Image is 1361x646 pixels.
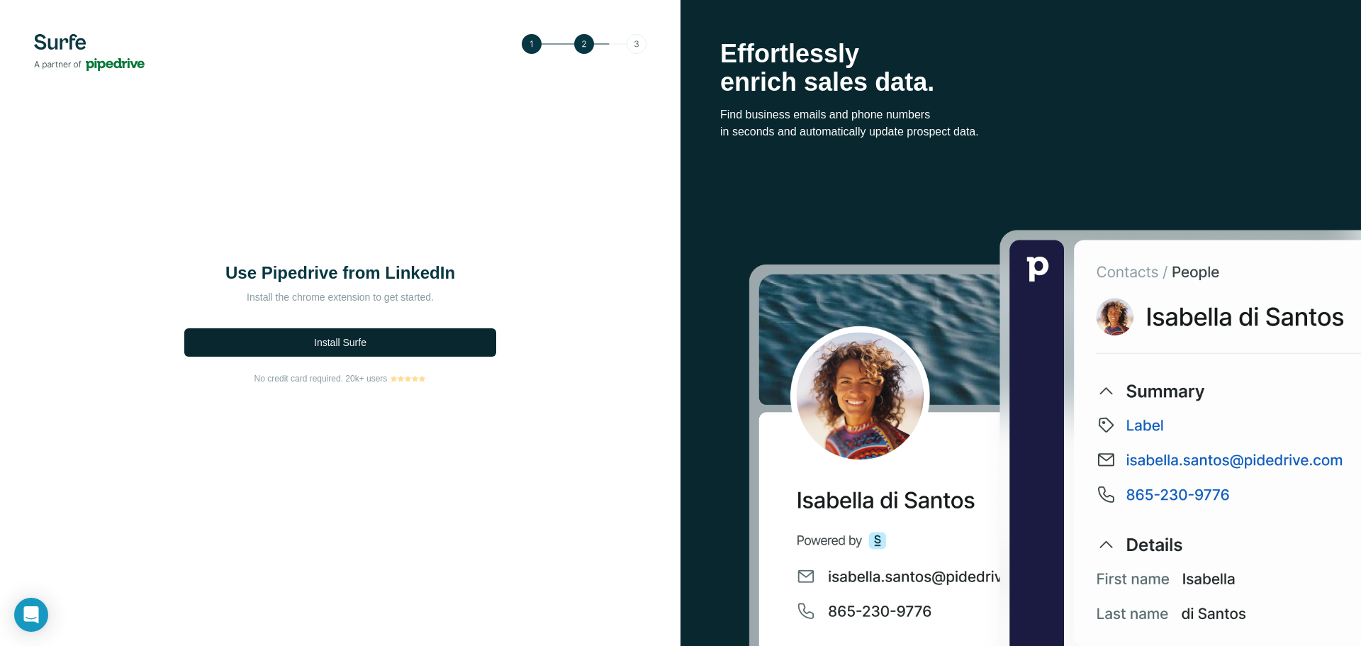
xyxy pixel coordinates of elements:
span: No credit card required. 20k+ users [254,372,388,385]
p: enrich sales data. [720,68,1321,96]
img: Surfe's logo [34,34,145,71]
p: Effortlessly [720,40,1321,68]
img: Surfe Stock Photo - Selling good vibes [749,228,1361,646]
img: Step 2 [522,34,646,54]
p: Install the chrome extension to get started. [198,290,482,304]
span: Install Surfe [314,335,366,350]
p: Find business emails and phone numbers [720,106,1321,123]
h1: Use Pipedrive from LinkedIn [198,262,482,284]
p: in seconds and automatically update prospect data. [720,123,1321,140]
div: Open Intercom Messenger [14,598,48,632]
button: Install Surfe [184,328,496,357]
